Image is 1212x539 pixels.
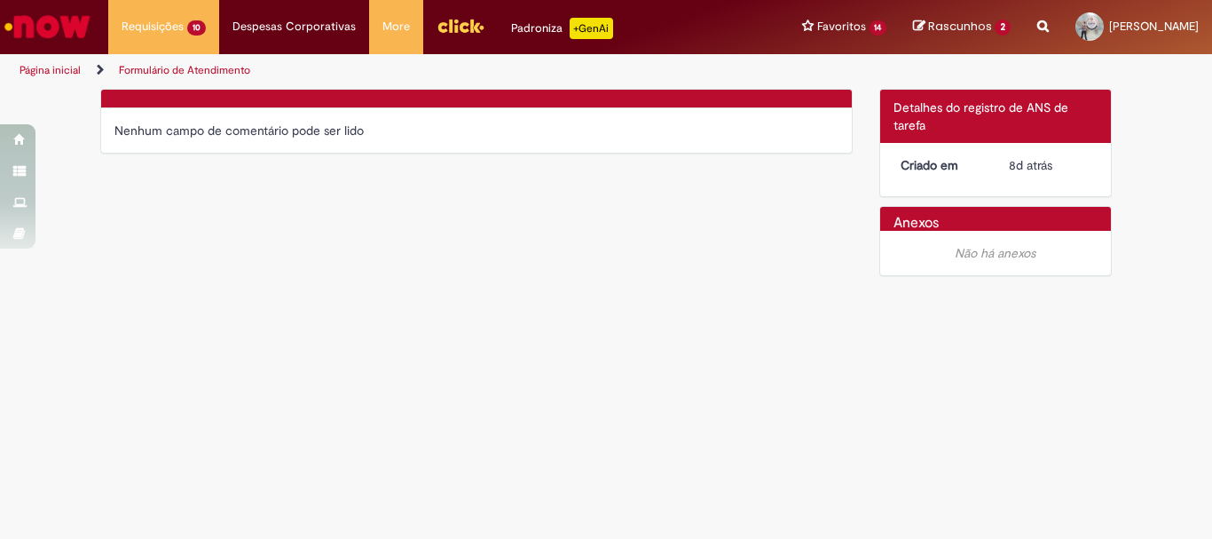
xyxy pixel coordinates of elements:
[887,156,996,174] dt: Criado em
[570,18,613,39] p: +GenAi
[119,63,250,77] a: Formulário de Atendimento
[187,20,206,36] span: 10
[955,245,1035,261] em: Não há anexos
[893,99,1068,133] span: Detalhes do registro de ANS de tarefa
[122,18,184,36] span: Requisições
[893,216,939,232] h2: Anexos
[928,18,992,35] span: Rascunhos
[1009,157,1052,173] time: 23/09/2025 07:40:49
[20,63,81,77] a: Página inicial
[995,20,1011,36] span: 2
[382,18,410,36] span: More
[913,19,1011,36] a: Rascunhos
[1109,19,1199,34] span: [PERSON_NAME]
[2,9,93,44] img: ServiceNow
[817,18,866,36] span: Favoritos
[511,18,613,39] div: Padroniza
[870,20,887,36] span: 14
[437,12,484,39] img: click_logo_yellow_360x200.png
[13,54,795,87] ul: Trilhas de página
[232,18,356,36] span: Despesas Corporativas
[114,122,838,139] div: Nenhum campo de comentário pode ser lido
[1009,156,1091,174] div: 23/09/2025 07:40:49
[1009,157,1052,173] span: 8d atrás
